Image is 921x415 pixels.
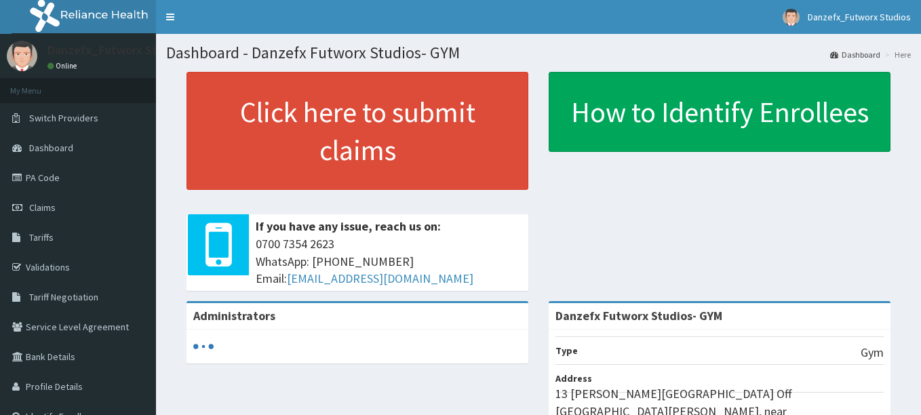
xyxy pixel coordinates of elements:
img: User Image [783,9,800,26]
strong: Danzefx Futworx Studios- GYM [555,308,722,323]
a: Dashboard [830,49,880,60]
b: Type [555,344,578,357]
h1: Dashboard - Danzefx Futworx Studios- GYM [166,44,911,62]
a: Click here to submit claims [187,72,528,190]
span: Tariff Negotiation [29,291,98,303]
span: Switch Providers [29,112,98,124]
span: Claims [29,201,56,214]
a: How to Identify Enrollees [549,72,890,152]
span: Danzefx_Futworx Studios [808,11,911,23]
span: 0700 7354 2623 WhatsApp: [PHONE_NUMBER] Email: [256,235,522,288]
b: If you have any issue, reach us on: [256,218,441,234]
a: [EMAIL_ADDRESS][DOMAIN_NAME] [287,271,473,286]
a: Online [47,61,80,71]
p: Danzefx_Futworx Studios [47,44,185,56]
b: Administrators [193,308,275,323]
li: Here [882,49,911,60]
span: Dashboard [29,142,73,154]
span: Tariffs [29,231,54,243]
p: Gym [861,344,884,361]
b: Address [555,372,592,384]
svg: audio-loading [193,336,214,357]
img: User Image [7,41,37,71]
